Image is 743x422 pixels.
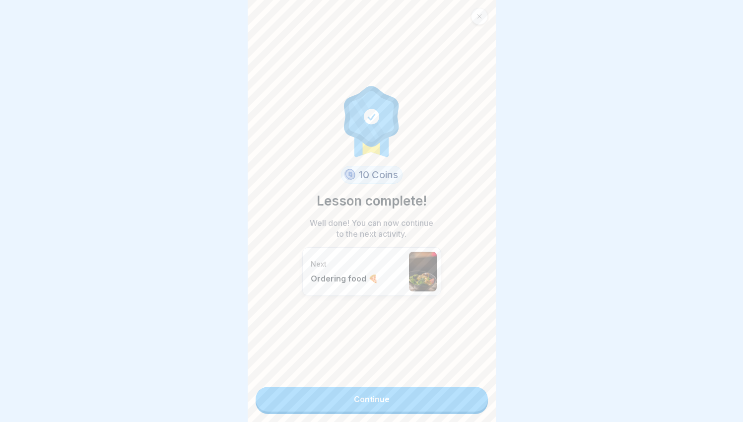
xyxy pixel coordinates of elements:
[317,192,427,211] p: Lesson complete!
[256,387,488,412] a: Continue
[342,167,357,182] img: coin.svg
[338,83,405,158] img: completion.svg
[311,274,404,283] p: Ordering food 🍕
[341,166,403,184] div: 10 Coins
[311,260,404,269] p: Next
[307,217,436,239] p: Well done! You can now continue to the next activity.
